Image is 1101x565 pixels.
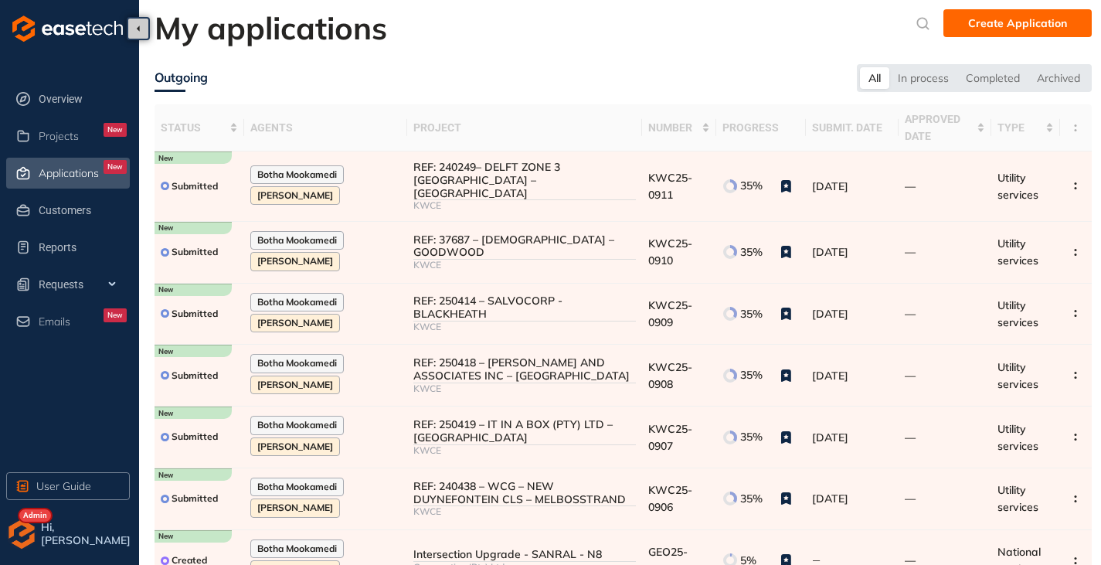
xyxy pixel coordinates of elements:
[257,543,337,554] span: Botha Mookamedi
[257,380,333,390] span: [PERSON_NAME]
[812,369,848,383] span: [DATE]
[257,235,337,246] span: Botha Mookamedi
[39,269,127,300] span: Requests
[905,492,916,505] span: —
[716,104,806,151] th: progress
[740,246,763,259] span: 35%
[812,179,848,193] span: [DATE]
[257,297,337,308] span: Botha Mookamedi
[257,358,337,369] span: Botha Mookamedi
[740,492,763,505] span: 35%
[997,171,1038,202] span: Utility services
[648,237,692,267] span: KWC25-0910
[812,307,848,321] span: [DATE]
[413,480,636,506] div: REF: 240438 – WCG – NEW DUYNEFONTEIN CLS – MELBOSSTRAND
[413,383,636,394] div: KWCE
[39,167,99,180] span: Applications
[413,294,636,321] div: REF: 250414 – SALVOCORP - BLACKHEATH
[648,422,692,453] span: KWC25-0907
[648,360,692,391] span: KWC25-0908
[172,308,218,319] span: Submitted
[257,502,333,513] span: [PERSON_NAME]
[104,308,127,322] div: New
[161,119,226,136] span: status
[413,418,636,444] div: REF: 250419 – IT IN A BOX (PTY) LTD – [GEOGRAPHIC_DATA]
[991,104,1060,151] th: type
[889,67,957,89] div: In process
[812,492,848,505] span: [DATE]
[997,360,1038,391] span: Utility services
[413,506,636,517] div: KWCE
[740,179,763,192] span: 35%
[860,67,889,89] div: All
[642,104,716,151] th: number
[155,68,208,87] div: Outgoing
[39,195,127,226] span: Customers
[905,431,916,444] span: —
[12,15,123,42] img: logo
[413,356,636,383] div: REF: 250418 – [PERSON_NAME] AND ASSOCIATES INC – [GEOGRAPHIC_DATA]
[39,130,79,143] span: Projects
[648,119,698,136] span: number
[257,441,333,452] span: [PERSON_NAME]
[648,298,692,329] span: KWC25-0909
[905,307,916,321] span: —
[943,9,1092,37] button: Create Application
[407,104,642,151] th: project
[172,493,218,504] span: Submitted
[104,160,127,174] div: New
[244,104,407,151] th: agents
[413,260,636,271] div: KWCE
[257,256,333,267] span: [PERSON_NAME]
[648,483,692,514] span: KWC25-0906
[257,420,337,431] span: Botha Mookamedi
[740,431,763,444] span: 35%
[413,161,636,199] div: REF: 240249– DELFT ZONE 3 [GEOGRAPHIC_DATA] – [GEOGRAPHIC_DATA]
[905,111,974,145] span: approved date
[172,247,218,257] span: Submitted
[899,104,991,151] th: approved date
[413,200,636,211] div: KWCE
[997,298,1038,329] span: Utility services
[740,308,763,321] span: 35%
[172,431,218,442] span: Submitted
[997,119,1042,136] span: type
[257,169,337,180] span: Botha Mookamedi
[905,369,916,383] span: —
[257,318,333,328] span: [PERSON_NAME]
[905,179,916,193] span: —
[1028,67,1089,89] div: Archived
[812,431,848,444] span: [DATE]
[413,445,636,456] div: KWCE
[257,482,337,492] span: Botha Mookamedi
[36,478,91,495] span: User Guide
[812,245,848,259] span: [DATE]
[155,9,387,46] h2: My applications
[905,245,916,259] span: —
[6,472,130,500] button: User Guide
[997,422,1038,453] span: Utility services
[172,370,218,381] span: Submitted
[39,232,127,263] span: Reports
[413,233,636,260] div: REF: 37687 – [DEMOGRAPHIC_DATA] – GOODWOOD
[6,519,37,550] img: avatar
[155,104,244,151] th: status
[957,67,1028,89] div: Completed
[41,521,133,547] span: Hi, [PERSON_NAME]
[806,104,899,151] th: submit. date
[39,83,127,114] span: Overview
[413,548,636,561] div: Intersection Upgrade - SANRAL - N8
[172,181,218,192] span: Submitted
[997,237,1038,267] span: Utility services
[413,322,636,332] div: KWCE
[257,190,333,201] span: [PERSON_NAME]
[968,15,1067,32] span: Create Application
[648,171,692,202] span: KWC25-0911
[104,123,127,137] div: New
[997,483,1038,514] span: Utility services
[740,369,763,382] span: 35%
[39,315,70,328] span: Emails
